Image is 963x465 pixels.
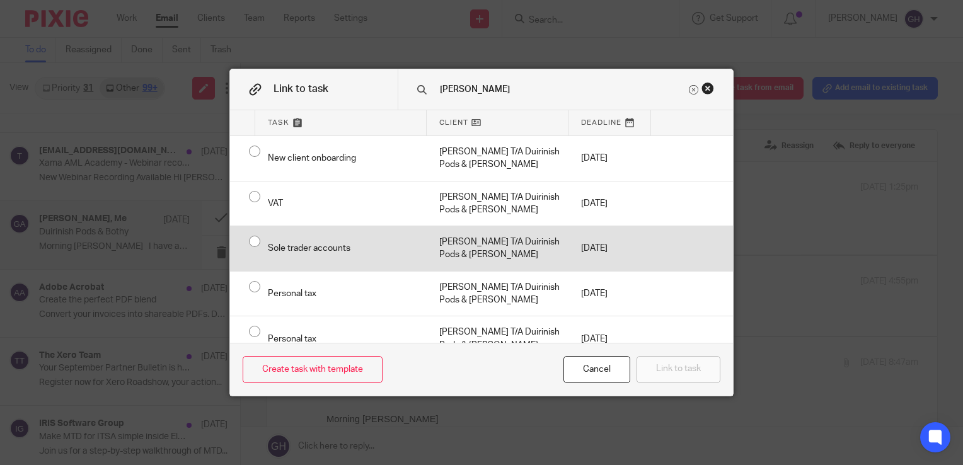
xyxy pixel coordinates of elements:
[255,136,427,181] div: New client onboarding
[274,84,328,95] span: Link to task
[243,356,383,383] a: Create task with template
[427,136,568,181] div: Mark as done
[427,226,568,271] div: Mark as done
[268,117,289,128] span: Task
[439,117,468,128] span: Client
[568,136,650,181] div: [DATE]
[568,226,650,271] div: [DATE]
[439,83,686,96] input: Search task name or client...
[568,181,650,226] div: [DATE]
[581,117,621,128] span: Deadline
[427,181,568,226] div: Mark as done
[427,316,568,361] div: Mark as done
[255,226,427,271] div: Sole trader accounts
[255,272,427,316] div: Personal tax
[333,405,339,412] sup: st
[568,316,650,361] div: [DATE]
[568,272,650,316] div: [DATE]
[701,82,714,95] div: Close this dialog window
[427,272,568,316] div: Mark as done
[563,356,630,383] div: Close this dialog window
[323,389,329,396] sup: st
[637,356,720,383] button: Link to task
[255,316,427,361] div: Personal tax
[255,181,427,226] div: VAT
